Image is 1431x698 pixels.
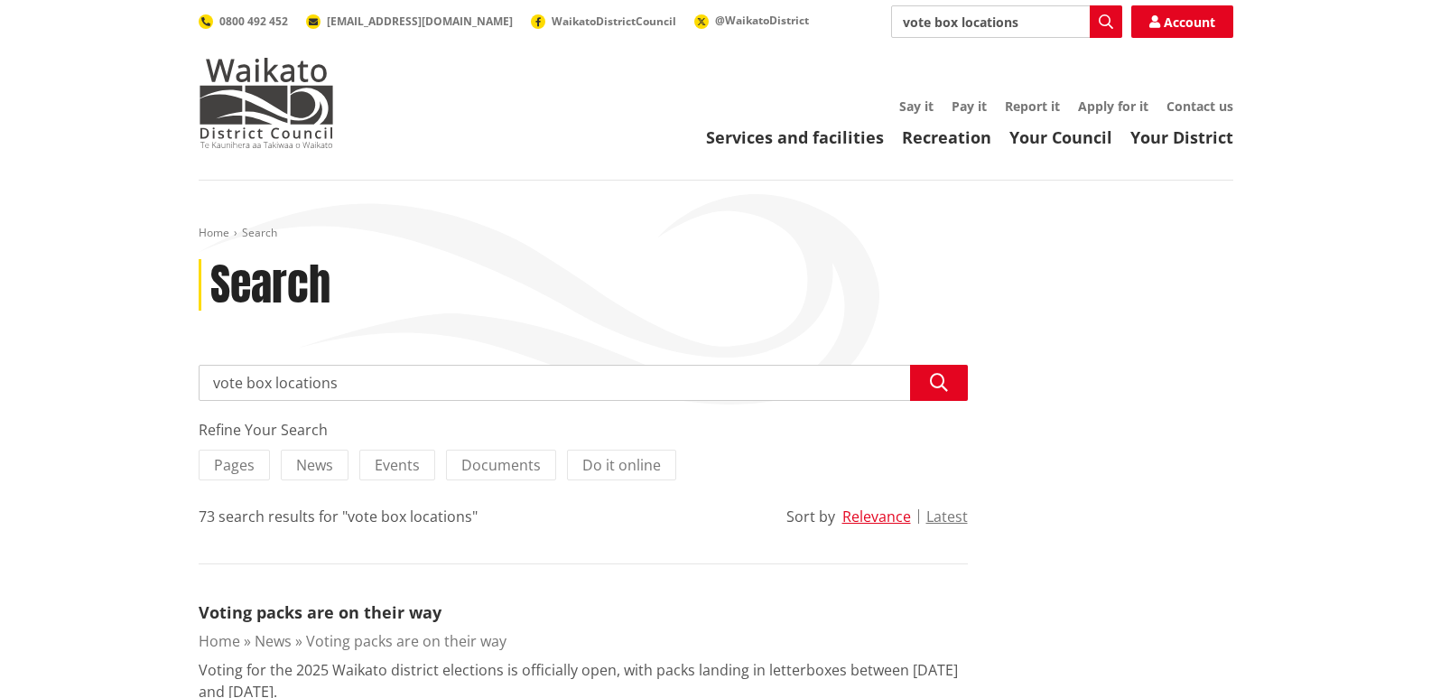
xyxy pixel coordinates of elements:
[214,455,255,475] span: Pages
[199,631,240,651] a: Home
[891,5,1122,38] input: Search input
[306,14,513,29] a: [EMAIL_ADDRESS][DOMAIN_NAME]
[531,14,676,29] a: WaikatoDistrictCouncil
[327,14,513,29] span: [EMAIL_ADDRESS][DOMAIN_NAME]
[199,506,478,527] div: 73 search results for "vote box locations"
[1009,126,1112,148] a: Your Council
[552,14,676,29] span: WaikatoDistrictCouncil
[199,419,968,441] div: Refine Your Search
[199,601,441,623] a: Voting packs are on their way
[926,508,968,525] button: Latest
[786,506,835,527] div: Sort by
[242,225,277,240] span: Search
[199,226,1233,241] nav: breadcrumb
[694,13,809,28] a: @WaikatoDistrict
[461,455,541,475] span: Documents
[199,14,288,29] a: 0800 492 452
[582,455,661,475] span: Do it online
[902,126,991,148] a: Recreation
[296,455,333,475] span: News
[706,126,884,148] a: Services and facilities
[1078,98,1148,115] a: Apply for it
[1130,126,1233,148] a: Your District
[199,365,968,401] input: Search input
[219,14,288,29] span: 0800 492 452
[715,13,809,28] span: @WaikatoDistrict
[210,259,330,312] h1: Search
[375,455,420,475] span: Events
[1166,98,1233,115] a: Contact us
[1131,5,1233,38] a: Account
[199,58,334,148] img: Waikato District Council - Te Kaunihera aa Takiwaa o Waikato
[899,98,934,115] a: Say it
[842,508,911,525] button: Relevance
[306,631,506,651] a: Voting packs are on their way
[1005,98,1060,115] a: Report it
[255,631,292,651] a: News
[952,98,987,115] a: Pay it
[199,225,229,240] a: Home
